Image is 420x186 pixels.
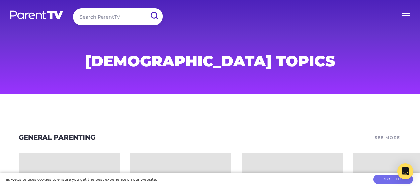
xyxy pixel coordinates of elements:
[73,8,163,25] input: Search ParentTV
[19,133,95,141] a: General Parenting
[50,54,370,68] h1: [DEMOGRAPHIC_DATA] Topics
[374,133,401,142] a: See More
[145,8,163,23] input: Submit
[9,10,64,20] img: parenttv-logo-white.4c85aaf.svg
[373,175,413,184] button: Got it!
[397,163,413,179] div: Open Intercom Messenger
[2,176,157,183] div: This website uses cookies to ensure you get the best experience on our website.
